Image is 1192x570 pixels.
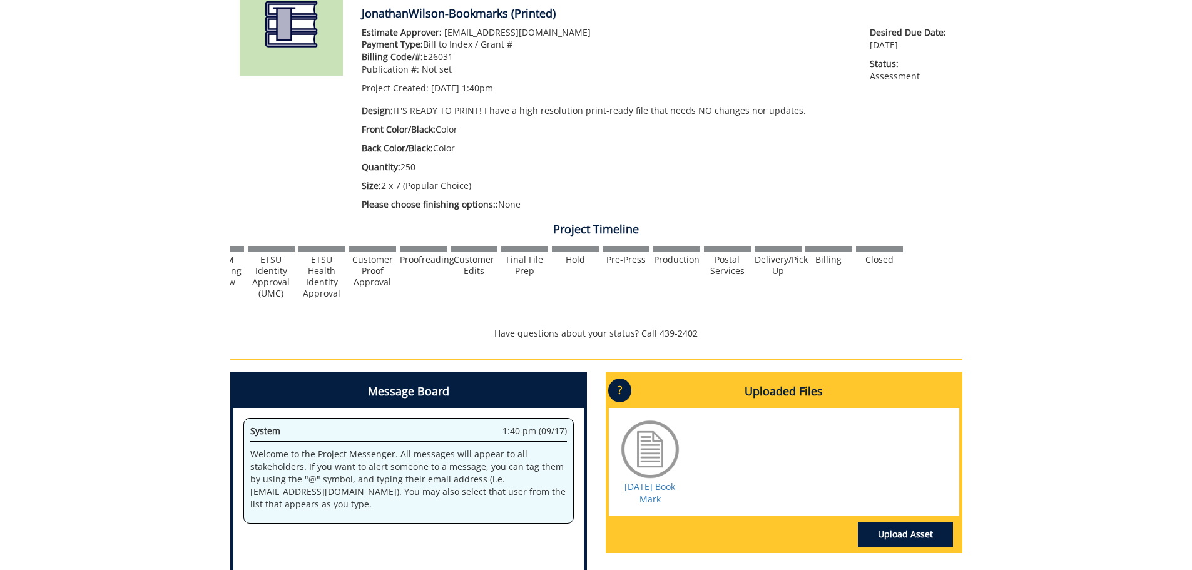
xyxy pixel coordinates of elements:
p: E26031 [362,51,852,63]
p: Assessment [870,58,952,83]
p: 2 x 7 (Popular Choice) [362,180,852,192]
span: Payment Type: [362,38,423,50]
h4: Project Timeline [230,223,962,236]
p: Color [362,123,852,136]
span: Size: [362,180,381,191]
p: Bill to Index / Grant # [362,38,852,51]
p: Color [362,142,852,155]
span: System [250,425,280,437]
div: Customer Proof Approval [349,254,396,288]
span: Front Color/Black: [362,123,436,135]
span: Not set [422,63,452,75]
div: Production [653,254,700,265]
span: 1:40 pm (09/17) [502,425,567,437]
span: Back Color/Black: [362,142,433,154]
div: Customer Edits [451,254,497,277]
a: Upload Asset [858,522,953,547]
span: Quantity: [362,161,400,173]
div: Billing [805,254,852,265]
h4: Uploaded Files [609,375,959,408]
h4: JonathanWilson-Bookmarks (Printed) [362,8,953,20]
span: Billing Code/#: [362,51,423,63]
a: [DATE] Book Mark [624,481,675,505]
span: Design: [362,104,393,116]
span: Please choose finishing options:: [362,198,498,210]
p: IT'S READY TO PRINT! I have a high resolution print-ready file that needs NO changes nor updates. [362,104,852,117]
p: ? [608,379,631,402]
span: Desired Due Date: [870,26,952,39]
p: [DATE] [870,26,952,51]
div: Closed [856,254,903,265]
p: 250 [362,161,852,173]
span: Project Created: [362,82,429,94]
p: [EMAIL_ADDRESS][DOMAIN_NAME] [362,26,852,39]
div: Postal Services [704,254,751,277]
span: Publication #: [362,63,419,75]
p: Have questions about your status? Call 439-2402 [230,327,962,340]
div: Proofreading [400,254,447,265]
p: None [362,198,852,211]
p: Welcome to the Project Messenger. All messages will appear to all stakeholders. If you want to al... [250,448,567,511]
span: Status: [870,58,952,70]
h4: Message Board [233,375,584,408]
div: Final File Prep [501,254,548,277]
div: Pre-Press [603,254,649,265]
span: [DATE] 1:40pm [431,82,493,94]
div: Delivery/Pick Up [755,254,802,277]
div: ETSU Health Identity Approval [298,254,345,299]
div: ETSU Identity Approval (UMC) [248,254,295,299]
span: Estimate Approver: [362,26,442,38]
div: Hold [552,254,599,265]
